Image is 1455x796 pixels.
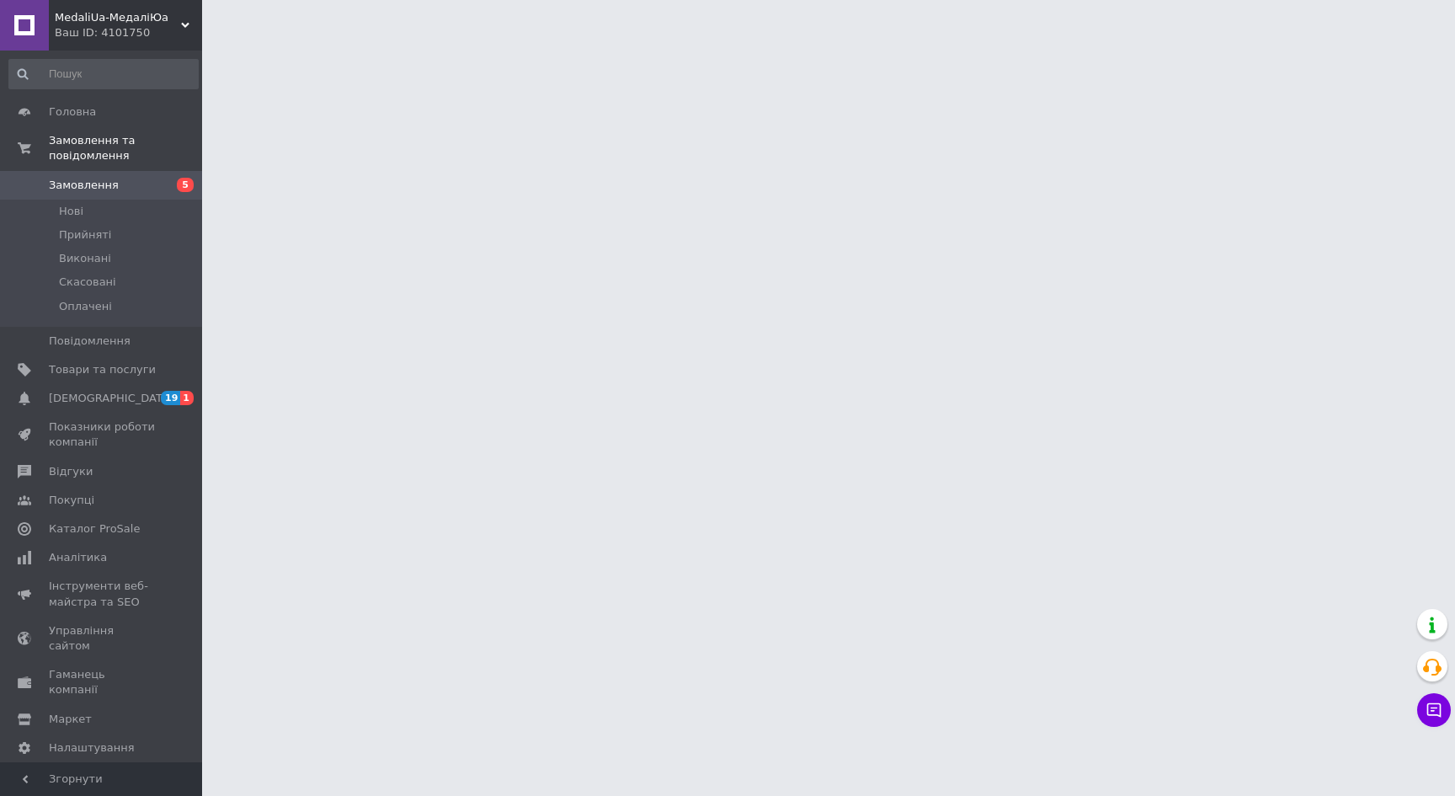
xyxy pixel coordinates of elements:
button: Чат з покупцем [1417,693,1451,727]
div: Ваш ID: 4101750 [55,25,202,40]
span: Відгуки [49,464,93,479]
span: Каталог ProSale [49,521,140,537]
span: 5 [177,178,194,192]
span: Виконані [59,251,111,266]
span: Інструменти веб-майстра та SEO [49,579,156,609]
span: Маркет [49,712,92,727]
span: Головна [49,104,96,120]
span: Покупці [49,493,94,508]
span: Повідомлення [49,334,131,349]
span: Оплачені [59,299,112,314]
span: Товари та послуги [49,362,156,377]
span: 1 [180,391,194,405]
span: Налаштування [49,740,135,756]
span: MedaliUa-МедаліЮа [55,10,181,25]
span: Гаманець компанії [49,667,156,697]
span: Скасовані [59,275,116,290]
span: Аналітика [49,550,107,565]
span: Замовлення [49,178,119,193]
span: [DEMOGRAPHIC_DATA] [49,391,173,406]
input: Пошук [8,59,199,89]
span: Прийняті [59,227,111,243]
span: Управління сайтом [49,623,156,654]
span: Нові [59,204,83,219]
span: 19 [161,391,180,405]
span: Замовлення та повідомлення [49,133,202,163]
span: Показники роботи компанії [49,419,156,450]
